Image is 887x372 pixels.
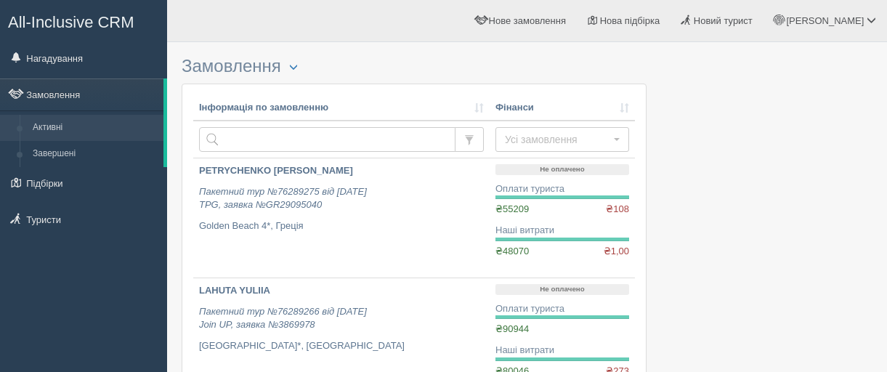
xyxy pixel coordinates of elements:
[604,245,629,259] span: ₴1,00
[199,101,484,115] a: Інформація по замовленню
[495,323,529,334] span: ₴90944
[786,15,864,26] span: [PERSON_NAME]
[495,224,629,238] div: Наші витрати
[495,203,529,214] span: ₴55209
[193,158,490,278] a: PETRYCHENKO [PERSON_NAME] Пакетний тур №76289275 від [DATE]TPG, заявка №GR29095040 Golden Beach 4...
[8,13,134,31] span: All-Inclusive CRM
[489,15,566,26] span: Нове замовлення
[495,164,629,175] p: Не оплачено
[600,15,660,26] span: Нова підбірка
[26,115,163,141] a: Активні
[26,141,163,167] a: Завершені
[495,302,629,316] div: Оплати туриста
[495,127,629,152] button: Усі замовлення
[495,101,629,115] a: Фінанси
[495,246,529,256] span: ₴48070
[199,165,353,176] b: PETRYCHENKO [PERSON_NAME]
[199,339,484,353] p: [GEOGRAPHIC_DATA]*, [GEOGRAPHIC_DATA]
[495,182,629,196] div: Оплати туриста
[1,1,166,41] a: All-Inclusive CRM
[199,186,367,211] i: Пакетний тур №76289275 від [DATE] TPG, заявка №GR29095040
[495,284,629,295] p: Не оплачено
[606,203,629,217] span: ₴108
[199,285,270,296] b: LAHUTA YULIIA
[694,15,753,26] span: Новий турист
[199,306,367,331] i: Пакетний тур №76289266 від [DATE] Join UP, заявка №3869978
[199,127,455,152] input: Пошук за номером замовлення, ПІБ або паспортом туриста
[505,132,610,147] span: Усі замовлення
[199,219,484,233] p: Golden Beach 4*, Греція
[182,57,647,76] h3: Замовлення
[495,344,629,357] div: Наші витрати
